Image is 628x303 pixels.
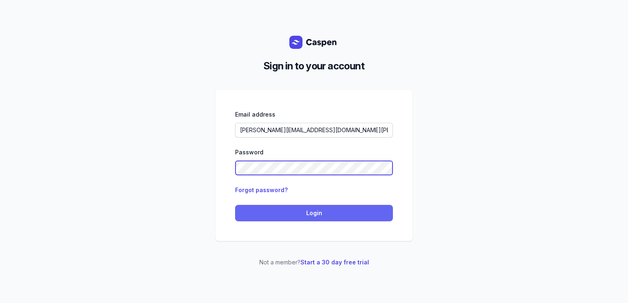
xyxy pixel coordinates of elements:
a: Forgot password? [235,186,288,193]
span: Login [240,208,388,218]
h2: Sign in to your account [222,59,406,73]
div: Password [235,147,393,157]
div: Email address [235,110,393,119]
a: Start a 30 day free trial [300,259,369,266]
input: Enter your email address... [235,123,393,138]
p: Not a member? [215,257,413,267]
button: Login [235,205,393,221]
